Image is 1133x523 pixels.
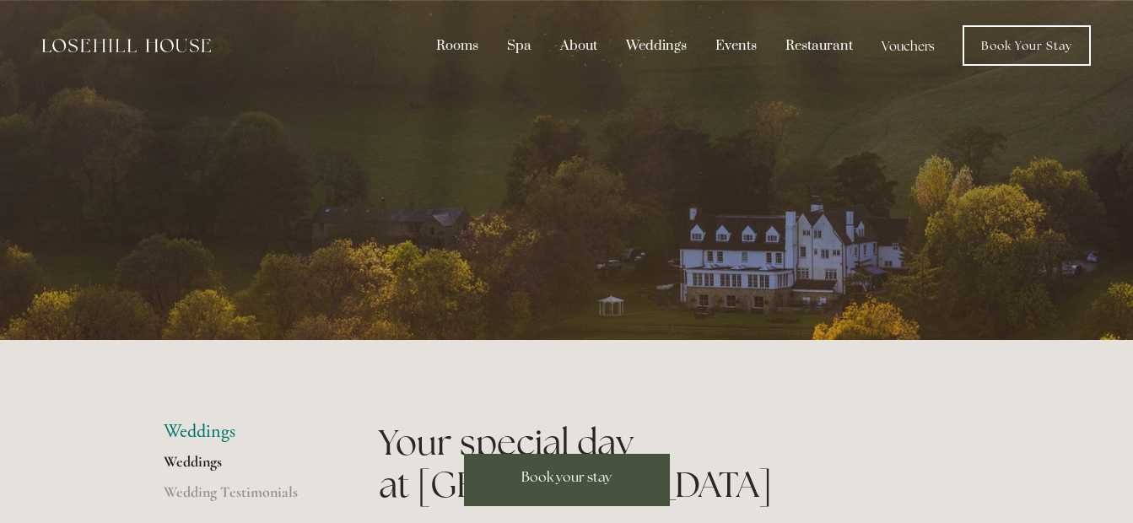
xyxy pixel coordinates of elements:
[464,454,670,506] a: Book your stay
[963,25,1091,66] a: Book Your Stay
[613,30,699,62] div: Weddings
[521,468,612,486] span: Book your stay
[379,421,970,506] h1: Your special day at [GEOGRAPHIC_DATA]
[703,30,769,62] div: Events
[424,30,491,62] div: Rooms
[494,30,544,62] div: Spa
[164,452,325,483] a: Weddings
[869,30,947,62] a: Vouchers
[773,30,866,62] div: Restaurant
[548,30,610,62] div: About
[42,39,211,52] img: Losehill House
[164,421,325,443] li: Weddings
